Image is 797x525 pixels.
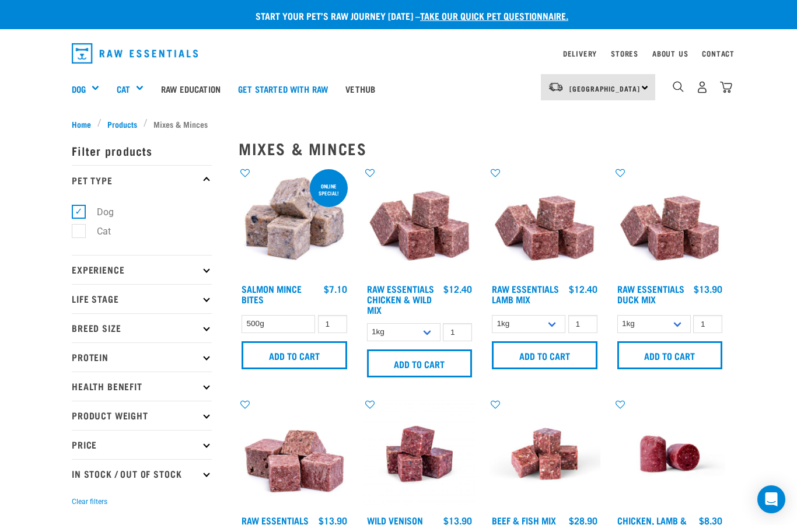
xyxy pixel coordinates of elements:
h2: Mixes & Minces [239,139,725,157]
input: Add to cart [367,349,473,377]
input: Add to cart [617,341,723,369]
div: ONLINE SPECIAL! [310,177,348,202]
a: Salmon Mince Bites [242,286,302,302]
a: Raw Essentials Chicken & Wild Mix [367,286,434,312]
label: Dog [78,205,118,219]
a: Home [72,118,97,130]
p: Experience [72,255,212,284]
img: 1141 Salmon Mince 01 [239,167,350,278]
a: take our quick pet questionnaire. [420,13,568,18]
a: Dog [72,82,86,96]
a: Beef & Fish Mix [492,517,556,523]
a: Stores [611,51,638,55]
p: In Stock / Out Of Stock [72,459,212,488]
img: Beef Mackerel 1 [489,398,600,510]
a: Get started with Raw [229,65,337,112]
span: Home [72,118,91,130]
img: Venison Egg 1616 [364,398,476,510]
a: Contact [702,51,735,55]
a: Vethub [337,65,384,112]
span: [GEOGRAPHIC_DATA] [569,86,640,90]
p: Breed Size [72,313,212,342]
img: ?1041 RE Lamb Mix 01 [614,167,726,278]
p: Protein [72,342,212,372]
a: Raw Essentials Lamb Mix [492,286,559,302]
p: Price [72,430,212,459]
input: 1 [318,315,347,333]
img: user.png [696,81,708,93]
a: Cat [117,82,130,96]
img: Raw Essentials Chicken Lamb Beef Bulk Minced Raw Dog Food Roll Unwrapped [614,398,726,510]
div: $12.40 [569,283,597,294]
p: Pet Type [72,165,212,194]
button: Clear filters [72,496,107,507]
span: Products [107,118,137,130]
a: Products [102,118,144,130]
img: home-icon@2x.png [720,81,732,93]
p: Product Weight [72,401,212,430]
nav: dropdown navigation [62,38,735,68]
input: 1 [443,323,472,341]
input: Add to cart [242,341,347,369]
p: Filter products [72,136,212,165]
input: Add to cart [492,341,597,369]
a: Raw Essentials Duck Mix [617,286,684,302]
div: $13.90 [694,283,722,294]
input: 1 [693,315,722,333]
img: Raw Essentials Logo [72,43,198,64]
nav: breadcrumbs [72,118,725,130]
img: 1113 RE Venison Mix 01 [239,398,350,510]
div: Open Intercom Messenger [757,485,785,513]
label: Cat [78,224,116,239]
a: Delivery [563,51,597,55]
a: About Us [652,51,688,55]
div: $7.10 [324,283,347,294]
p: Health Benefit [72,372,212,401]
input: 1 [568,315,597,333]
img: Pile Of Cubed Chicken Wild Meat Mix [364,167,476,278]
img: van-moving.png [548,82,564,92]
img: home-icon-1@2x.png [673,81,684,92]
div: $12.40 [443,283,472,294]
p: Life Stage [72,284,212,313]
a: Raw Education [152,65,229,112]
img: ?1041 RE Lamb Mix 01 [489,167,600,278]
